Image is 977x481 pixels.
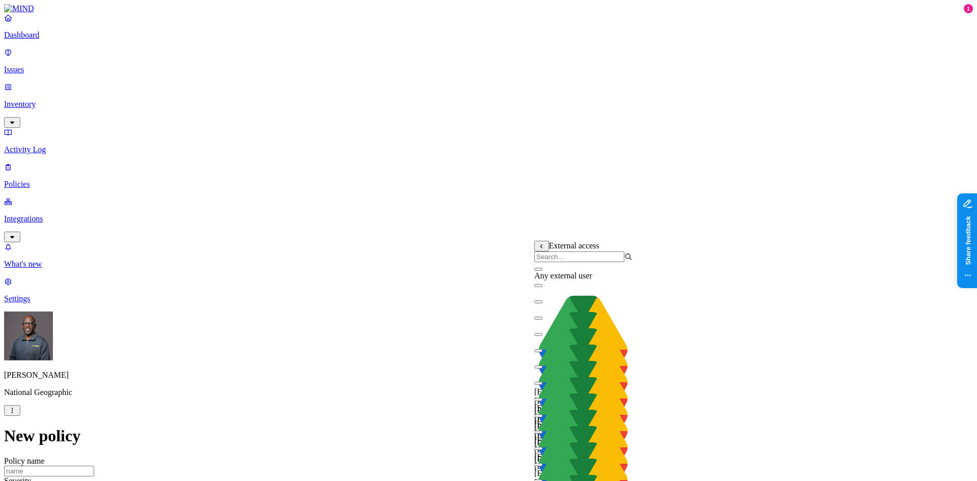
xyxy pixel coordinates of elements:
img: google-drive [534,288,632,385]
div: 1 [964,4,973,13]
a: What's new [4,242,973,269]
img: google-drive [534,369,632,467]
a: Settings [4,277,973,303]
p: Settings [4,294,973,303]
a: Integrations [4,197,973,241]
p: Integrations [4,214,973,223]
a: Policies [4,162,973,189]
img: google-drive [534,336,632,434]
a: Inventory [4,82,973,126]
a: Activity Log [4,128,973,154]
p: Policies [4,180,973,189]
a: Dashboard [4,13,973,40]
label: Policy name [4,457,45,465]
a: Issues [4,48,973,74]
span: External access [549,241,599,250]
p: Inventory [4,100,973,109]
p: Issues [4,65,973,74]
span: Any external user [534,271,592,280]
input: name [4,466,94,476]
p: Activity Log [4,145,973,154]
img: google-drive [534,353,632,450]
a: MIND [4,4,973,13]
p: What's new [4,260,973,269]
input: Search... [534,251,624,262]
img: MIND [4,4,34,13]
img: Gregory Thomas [4,312,53,360]
p: Dashboard [4,31,973,40]
p: [PERSON_NAME] [4,371,973,380]
h1: New policy [4,427,973,445]
p: National Geographic [4,388,973,397]
img: google-drive [534,304,632,402]
img: google-drive [534,320,632,418]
